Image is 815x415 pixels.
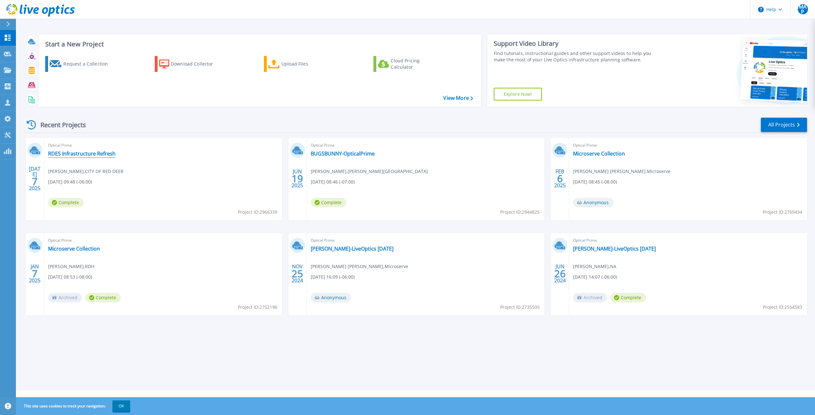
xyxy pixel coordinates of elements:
[281,58,332,70] div: Upload Files
[573,150,625,157] a: Microserve Collection
[25,117,95,133] div: Recent Projects
[155,56,226,72] a: Download Collector
[573,168,670,175] span: [PERSON_NAME] [PERSON_NAME] , Microserve
[48,178,92,185] span: [DATE] 09:48 (-06:00)
[48,150,116,157] a: RDES Infrastructure Refresh
[311,198,346,207] span: Complete
[573,263,616,270] span: [PERSON_NAME] , NA
[391,58,442,70] div: Cloud Pricing Calculator
[554,167,566,190] div: FEB 2025
[494,50,659,63] div: Find tutorials, instructional guides and other support videos to help you make the most of your L...
[48,293,82,302] span: Archived
[29,262,41,285] div: JAN 2025
[311,246,393,252] a: [PERSON_NAME]-LiveOptics [DATE]
[573,178,617,185] span: [DATE] 08:45 (-08:00)
[63,58,114,70] div: Request a Collection
[311,142,541,149] span: Optical Prime
[494,39,659,48] div: Support Video Library
[32,271,38,276] span: 7
[443,95,473,101] a: View More
[48,237,278,244] span: Optical Prime
[610,293,646,302] span: Complete
[291,167,303,190] div: JUN 2025
[311,293,351,302] span: Anonymous
[573,142,803,149] span: Optical Prime
[573,198,613,207] span: Anonymous
[238,304,277,311] span: Project ID: 2752196
[573,273,617,280] span: [DATE] 14:07 (-06:00)
[45,41,473,48] h3: Start a New Project
[171,58,222,70] div: Download Collector
[798,4,808,14] span: MAP
[48,198,84,207] span: Complete
[500,304,540,311] span: Project ID: 2735505
[761,118,807,132] a: All Projects
[494,88,542,100] a: Explore Now!
[48,246,100,252] a: Microserve Collection
[48,142,278,149] span: Optical Prime
[48,263,94,270] span: [PERSON_NAME] , RDH
[573,237,803,244] span: Optical Prime
[264,56,335,72] a: Upload Files
[291,262,303,285] div: NOV 2024
[554,271,566,276] span: 26
[45,56,116,72] a: Request a Collection
[85,293,121,302] span: Complete
[311,168,428,175] span: [PERSON_NAME] , [PERSON_NAME][GEOGRAPHIC_DATA]
[32,179,38,184] span: 7
[112,400,130,412] button: OK
[763,304,802,311] span: Project ID: 2554583
[29,167,41,190] div: [DATE] 2025
[18,400,130,412] span: This site uses cookies to track your navigation.
[763,209,802,216] span: Project ID: 2769434
[500,209,540,216] span: Project ID: 2944825
[373,56,444,72] a: Cloud Pricing Calculator
[554,262,566,285] div: JUN 2024
[311,178,355,185] span: [DATE] 08:46 (-07:00)
[48,168,124,175] span: [PERSON_NAME] , CITY OF RED DEER
[238,209,277,216] span: Project ID: 2966339
[557,176,563,181] span: 6
[311,273,355,280] span: [DATE] 16:09 (-06:00)
[573,246,656,252] a: [PERSON_NAME]-LiveOptics [DATE]
[48,273,92,280] span: [DATE] 08:53 (-08:00)
[573,293,607,302] span: Archived
[311,150,375,157] a: BUGSBUNNY-OpticalPrime
[311,263,408,270] span: [PERSON_NAME] [PERSON_NAME] , Microserve
[311,237,541,244] span: Optical Prime
[292,176,303,181] span: 19
[292,271,303,276] span: 25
